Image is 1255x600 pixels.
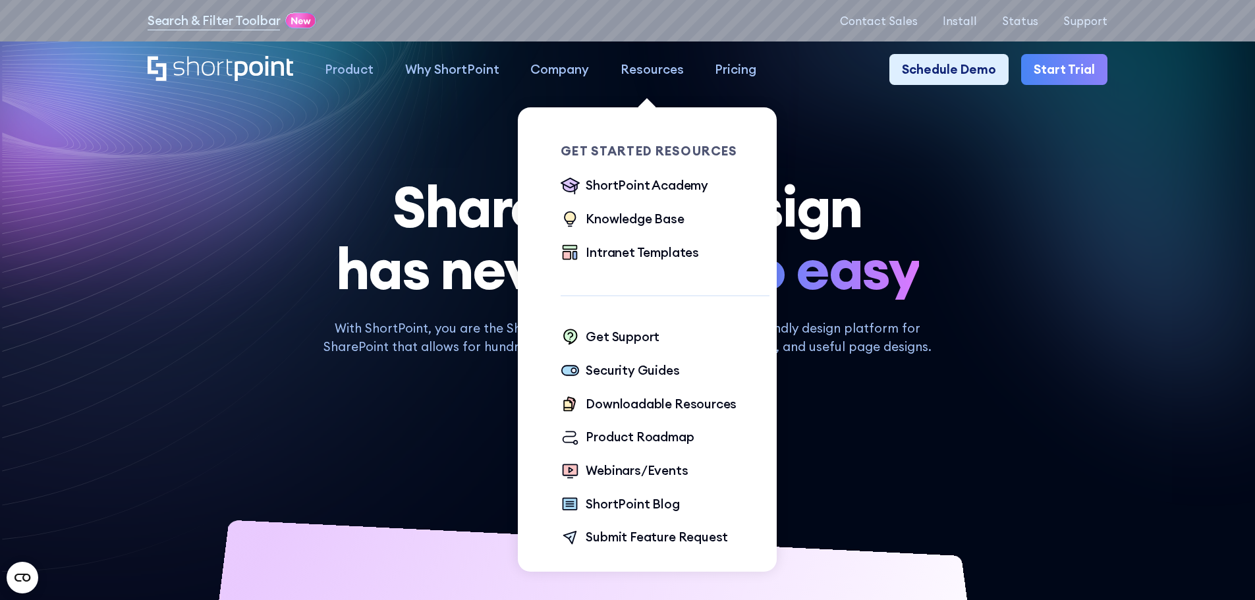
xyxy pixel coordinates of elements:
[309,54,389,86] a: Product
[405,60,499,79] div: Why ShortPoint
[943,14,977,27] a: Install
[325,60,374,79] div: Product
[561,395,737,416] a: Downloadable Resources
[586,495,679,514] div: ShortPoint Blog
[148,11,281,30] a: Search & Filter Toolbar
[586,528,728,547] div: Submit Feature Request
[310,319,945,356] p: With ShortPoint, you are the SharePoint Designer. ShortPoint is a user-friendly design platform f...
[715,60,756,79] div: Pricing
[561,209,684,231] a: Knowledge Base
[1189,537,1255,600] iframe: Chat Widget
[586,209,684,229] div: Knowledge Base
[586,176,708,195] div: ShortPoint Academy
[515,54,605,86] a: Company
[586,361,679,380] div: Security Guides
[605,54,700,86] a: Resources
[1063,14,1107,27] a: Support
[586,395,737,414] div: Downloadable Resources
[840,14,918,27] a: Contact Sales
[1021,54,1107,86] a: Start Trial
[586,327,659,346] div: Get Support
[148,56,293,83] a: Home
[389,54,515,86] a: Why ShortPoint
[586,461,688,480] div: Webinars/Events
[1002,14,1038,27] a: Status
[700,54,773,86] a: Pricing
[561,176,708,197] a: ShortPoint Academy
[621,60,684,79] div: Resources
[561,145,769,157] div: Get Started Resources
[586,243,699,262] div: Intranet Templates
[561,528,728,549] a: Submit Feature Request
[561,495,679,516] a: ShortPoint Blog
[726,238,919,300] span: so easy
[889,54,1009,86] a: Schedule Demo
[586,427,694,447] div: Product Roadmap
[561,427,694,449] a: Product Roadmap
[148,176,1107,300] h1: SharePoint Design has never been
[530,60,589,79] div: Company
[561,361,679,382] a: Security Guides
[7,562,38,593] button: Open CMP widget
[561,243,699,264] a: Intranet Templates
[561,327,659,348] a: Get Support
[561,461,688,482] a: Webinars/Events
